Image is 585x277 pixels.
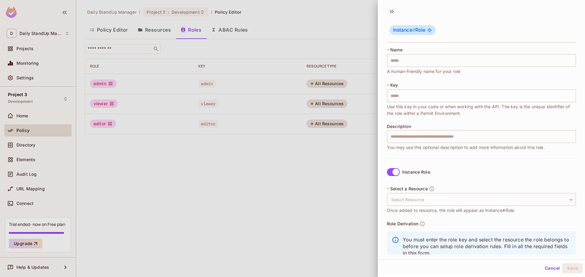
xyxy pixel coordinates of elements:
[387,68,460,75] span: A human-friendly name for your role
[387,207,515,214] span: Once added to resource, the role will appear as Instance#Role.
[403,236,571,256] p: You must enter the role key and select the resource the role belongs to before you can setup role...
[393,27,415,33] span: Instance
[402,170,430,175] div: Instance Role
[387,103,576,117] span: Use this key in your code or when working with the API. The key is the unique identifier of the r...
[387,144,545,151] span: You may use this optional description to add more information about this role.
[387,124,411,129] span: Description
[412,27,415,33] span: #
[387,221,418,226] span: Role Derivation
[390,83,398,88] span: Key
[562,263,583,273] button: Save
[542,263,562,273] button: Cancel
[390,186,428,191] span: Select a Resource
[393,27,425,33] span: Role
[390,47,402,52] span: Name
